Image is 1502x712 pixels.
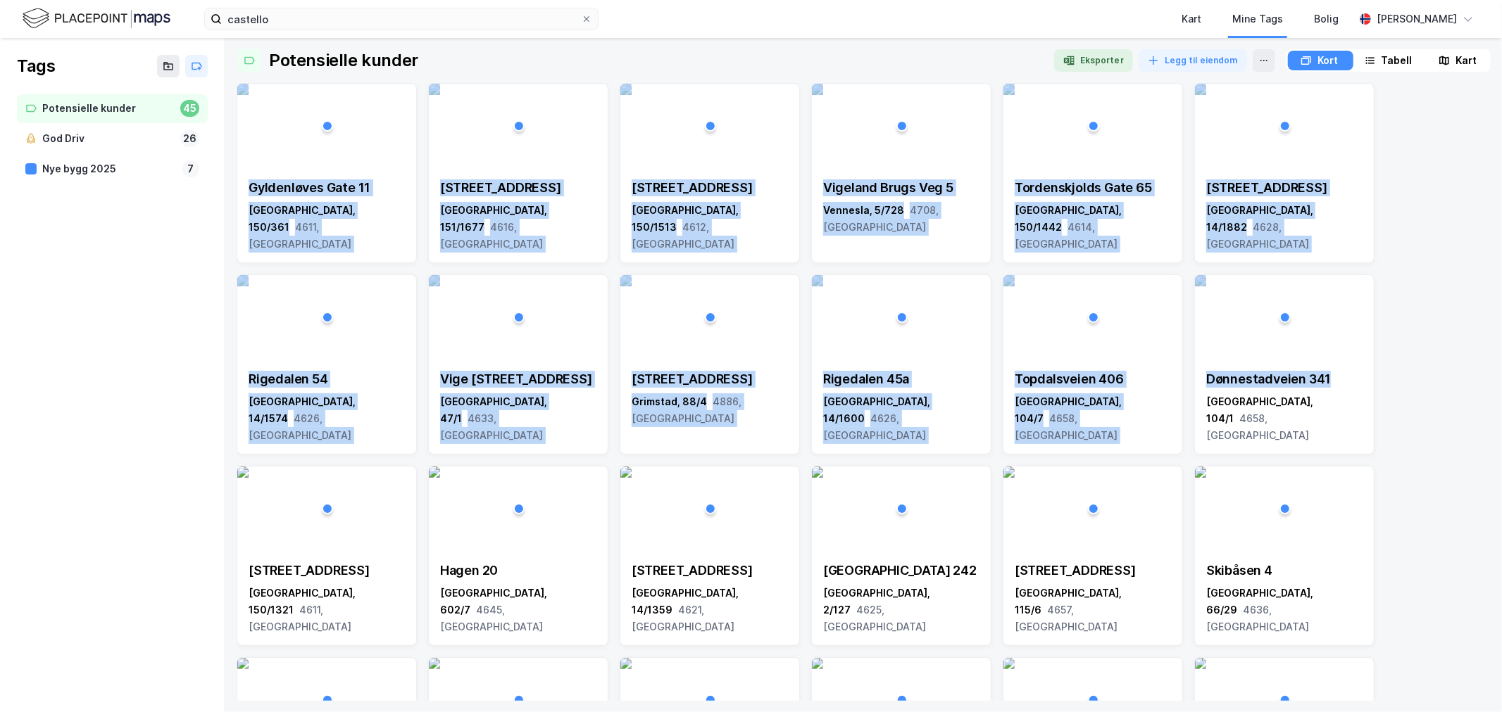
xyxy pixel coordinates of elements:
[823,412,926,441] span: 4626, [GEOGRAPHIC_DATA]
[23,6,170,31] img: logo.f888ab2527a4732fd821a326f86c7f29.svg
[1432,644,1502,712] div: Kontrollprogram for chat
[429,275,440,286] img: 256x120
[440,562,596,579] div: Hagen 20
[812,466,823,478] img: 256x120
[632,393,788,427] div: Grimstad, 88/4
[237,275,249,286] img: 256x120
[1015,393,1171,444] div: [GEOGRAPHIC_DATA], 104/7
[1206,562,1363,579] div: Skibåsen 4
[249,371,405,388] div: Rigedalen 54
[1195,275,1206,286] img: 256x120
[620,466,632,478] img: 256x120
[429,466,440,478] img: 256x120
[1182,11,1201,27] div: Kart
[1206,393,1363,444] div: [GEOGRAPHIC_DATA], 104/1
[1206,371,1363,388] div: Dønnestadveien 341
[620,84,632,95] img: 256x120
[440,585,596,635] div: [GEOGRAPHIC_DATA], 602/7
[17,55,55,77] div: Tags
[1206,179,1363,196] div: [STREET_ADDRESS]
[1015,604,1118,632] span: 4657, [GEOGRAPHIC_DATA]
[1382,52,1413,69] div: Tabell
[812,275,823,286] img: 256x120
[823,562,980,579] div: [GEOGRAPHIC_DATA] 242
[249,585,405,635] div: [GEOGRAPHIC_DATA], 150/1321
[237,658,249,669] img: 256x120
[823,202,980,236] div: Vennesla, 5/728
[1318,52,1338,69] div: Kort
[1015,179,1171,196] div: Tordenskjolds Gate 65
[1015,221,1118,250] span: 4614, [GEOGRAPHIC_DATA]
[42,100,175,117] div: Potensielle kunder
[1432,644,1502,712] iframe: Chat Widget
[440,179,596,196] div: [STREET_ADDRESS]
[823,393,980,444] div: [GEOGRAPHIC_DATA], 14/1600
[1015,412,1118,441] span: 4658, [GEOGRAPHIC_DATA]
[440,221,543,250] span: 4616, [GEOGRAPHIC_DATA]
[632,604,734,632] span: 4621, [GEOGRAPHIC_DATA]
[620,275,632,286] img: 256x120
[1195,84,1206,95] img: 256x120
[1206,585,1363,635] div: [GEOGRAPHIC_DATA], 66/29
[237,466,249,478] img: 256x120
[823,179,980,196] div: Vigeland Brugs Veg 5
[812,84,823,95] img: 256x120
[1003,466,1015,478] img: 256x120
[1195,466,1206,478] img: 256x120
[823,585,980,635] div: [GEOGRAPHIC_DATA], 2/127
[249,179,405,196] div: Gyldenløves Gate 11
[1003,84,1015,95] img: 256x120
[42,130,175,148] div: God Driv
[1139,49,1247,72] button: Legg til eiendom
[1314,11,1339,27] div: Bolig
[1377,11,1457,27] div: [PERSON_NAME]
[632,371,788,388] div: [STREET_ADDRESS]
[17,94,208,123] a: Potensielle kunder45
[440,371,596,388] div: Vige [STREET_ADDRESS]
[1206,202,1363,253] div: [GEOGRAPHIC_DATA], 14/1882
[1232,11,1283,27] div: Mine Tags
[440,412,543,441] span: 4633, [GEOGRAPHIC_DATA]
[17,155,208,184] a: Nye bygg 20257
[249,202,405,253] div: [GEOGRAPHIC_DATA], 150/361
[429,84,440,95] img: 256x120
[1456,52,1477,69] div: Kart
[1015,202,1171,253] div: [GEOGRAPHIC_DATA], 150/1442
[632,395,741,424] span: 4886, [GEOGRAPHIC_DATA]
[1195,658,1206,669] img: 256x120
[1003,275,1015,286] img: 256x120
[632,585,788,635] div: [GEOGRAPHIC_DATA], 14/1359
[249,221,351,250] span: 4611, [GEOGRAPHIC_DATA]
[632,221,734,250] span: 4612, [GEOGRAPHIC_DATA]
[440,393,596,444] div: [GEOGRAPHIC_DATA], 47/1
[440,604,543,632] span: 4645, [GEOGRAPHIC_DATA]
[249,562,405,579] div: [STREET_ADDRESS]
[1206,412,1309,441] span: 4658, [GEOGRAPHIC_DATA]
[440,202,596,253] div: [GEOGRAPHIC_DATA], 151/1677
[269,49,418,72] div: Potensielle kunder
[823,204,939,233] span: 4708, [GEOGRAPHIC_DATA]
[42,160,177,178] div: Nye bygg 2025
[429,658,440,669] img: 256x120
[1015,371,1171,388] div: Topdalsveien 406
[1206,604,1309,632] span: 4636, [GEOGRAPHIC_DATA]
[632,202,788,253] div: [GEOGRAPHIC_DATA], 150/1513
[1003,658,1015,669] img: 256x120
[249,412,351,441] span: 4626, [GEOGRAPHIC_DATA]
[182,160,199,177] div: 7
[249,604,351,632] span: 4611, [GEOGRAPHIC_DATA]
[620,658,632,669] img: 256x120
[632,179,788,196] div: [STREET_ADDRESS]
[180,130,199,147] div: 26
[1015,562,1171,579] div: [STREET_ADDRESS]
[823,371,980,388] div: Rigedalen 45a
[222,8,581,30] input: Søk på adresse, matrikkel, gårdeiere, leietakere eller personer
[1054,49,1133,72] button: Eksporter
[249,393,405,444] div: [GEOGRAPHIC_DATA], 14/1574
[1015,585,1171,635] div: [GEOGRAPHIC_DATA], 115/6
[1206,221,1309,250] span: 4628, [GEOGRAPHIC_DATA]
[17,125,208,153] a: God Driv26
[632,562,788,579] div: [STREET_ADDRESS]
[180,100,199,117] div: 45
[823,604,926,632] span: 4625, [GEOGRAPHIC_DATA]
